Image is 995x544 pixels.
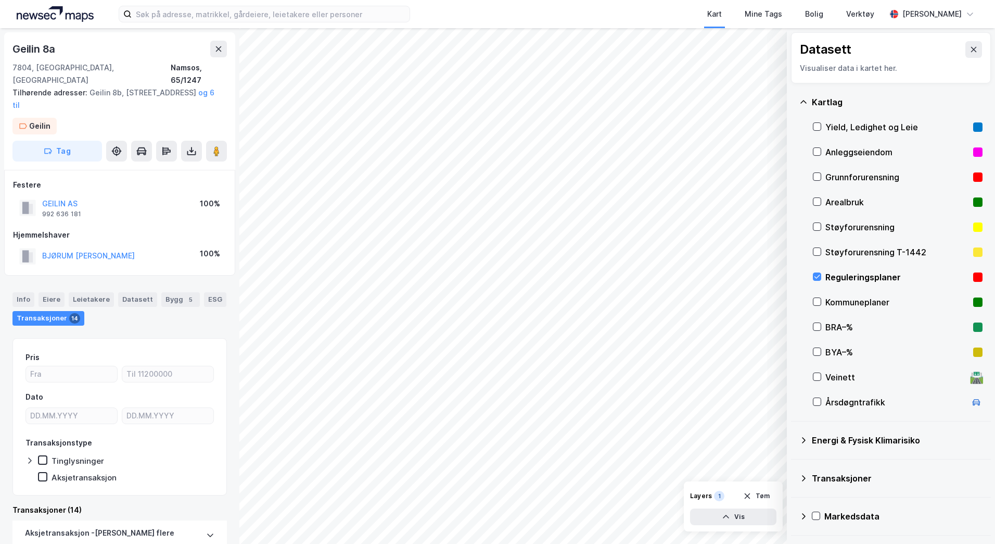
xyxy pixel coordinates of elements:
[825,296,969,308] div: Kommuneplaner
[690,492,712,500] div: Layers
[200,248,220,260] div: 100%
[12,504,227,516] div: Transaksjoner (14)
[17,6,94,22] img: logo.a4113a55bc3d86da70a041830d287a7e.svg
[12,86,219,112] div: Geilin 8b, [STREET_ADDRESS]
[25,527,174,543] div: Aksjetransaksjon - [PERSON_NAME] flere
[12,141,102,162] button: Tag
[204,292,226,307] div: ESG
[825,171,969,183] div: Grunnforurensning
[161,292,200,307] div: Bygg
[29,120,50,132] div: Geilin
[800,41,851,58] div: Datasett
[122,366,213,382] input: Til 11200000
[52,456,104,466] div: Tinglysninger
[12,41,57,57] div: Geilin 8a
[69,292,114,307] div: Leietakere
[12,88,90,97] span: Tilhørende adresser:
[185,294,196,305] div: 5
[812,472,983,485] div: Transaksjoner
[200,197,220,210] div: 100%
[707,8,722,20] div: Kart
[122,408,213,424] input: DD.MM.YYYY
[805,8,823,20] div: Bolig
[943,494,995,544] iframe: Chat Widget
[812,434,983,447] div: Energi & Fysisk Klimarisiko
[825,271,969,283] div: Reguleringsplaner
[13,229,226,241] div: Hjemmelshaver
[25,437,92,449] div: Transaksjonstype
[846,8,874,20] div: Verktøy
[39,292,65,307] div: Eiere
[800,62,982,75] div: Visualiser data i kartet her.
[12,292,34,307] div: Info
[26,408,117,424] input: DD.MM.YYYY
[132,6,410,22] input: Søk på adresse, matrikkel, gårdeiere, leietakere eller personer
[825,371,966,384] div: Veinett
[736,488,776,504] button: Tøm
[825,321,969,333] div: BRA–%
[825,246,969,258] div: Støyforurensning T-1442
[118,292,157,307] div: Datasett
[26,366,117,382] input: Fra
[171,61,227,86] div: Namsos, 65/1247
[12,61,171,86] div: 7804, [GEOGRAPHIC_DATA], [GEOGRAPHIC_DATA]
[25,391,43,403] div: Dato
[825,196,969,208] div: Arealbruk
[970,370,984,384] div: 🛣️
[714,491,724,501] div: 1
[745,8,782,20] div: Mine Tags
[824,510,983,523] div: Markedsdata
[52,473,117,483] div: Aksjetransaksjon
[25,351,40,364] div: Pris
[42,210,81,218] div: 992 636 181
[825,146,969,158] div: Anleggseiendom
[13,179,226,191] div: Festere
[943,494,995,544] div: Kontrollprogram for chat
[825,121,969,133] div: Yield, Ledighet og Leie
[825,396,966,409] div: Årsdøgntrafikk
[690,509,776,525] button: Vis
[12,311,84,326] div: Transaksjoner
[825,346,969,358] div: BYA–%
[812,96,983,108] div: Kartlag
[825,221,969,233] div: Støyforurensning
[69,313,80,324] div: 14
[902,8,962,20] div: [PERSON_NAME]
